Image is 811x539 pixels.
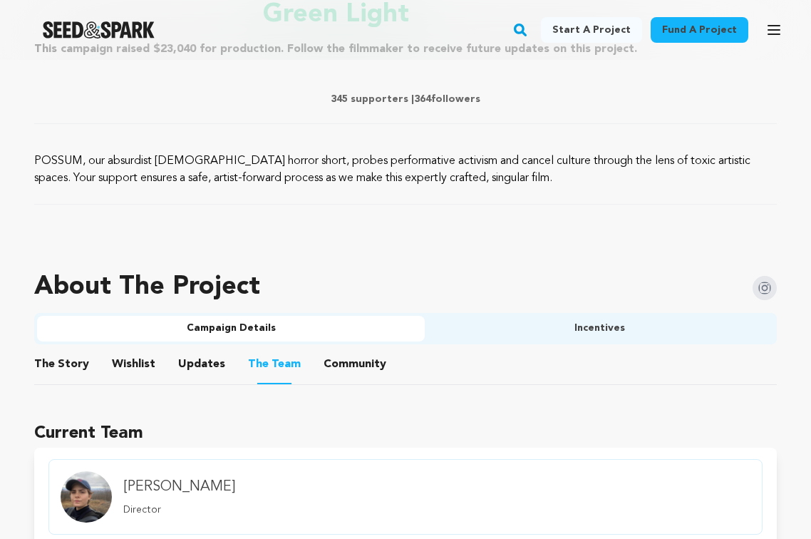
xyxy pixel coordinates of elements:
span: The [248,356,269,373]
h4: [PERSON_NAME] [123,477,235,497]
h1: About The Project [34,273,260,302]
span: 364 [414,94,431,104]
span: Story [34,356,89,373]
p: POSSUM, our absurdist [DEMOGRAPHIC_DATA] horror short, probes performative activism and cancel cu... [34,153,777,187]
a: Fund a project [651,17,748,43]
span: Team [248,356,301,373]
img: Seed&Spark Instagram Icon [753,276,777,300]
span: The [34,356,55,373]
button: Incentives [425,316,774,342]
img: Team Image [61,471,112,523]
p: 345 supporters | followers [34,92,777,106]
a: Start a project [541,17,642,43]
a: Seed&Spark Homepage [43,21,155,38]
span: Wishlist [112,356,155,373]
span: Updates [178,356,225,373]
button: Campaign Details [37,316,425,342]
span: Community [324,356,386,373]
a: member.name Profile [48,459,763,535]
p: Director [123,503,235,517]
h1: Current Team [34,419,777,448]
img: Seed&Spark Logo Dark Mode [43,21,155,38]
